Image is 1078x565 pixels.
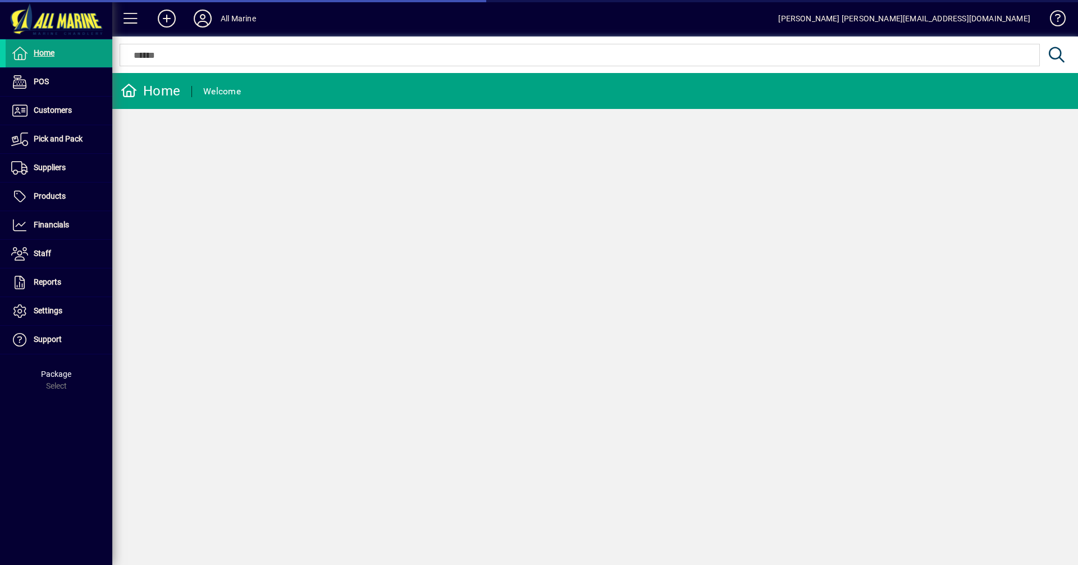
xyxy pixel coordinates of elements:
[34,249,51,258] span: Staff
[185,8,221,29] button: Profile
[34,277,61,286] span: Reports
[6,183,112,211] a: Products
[6,268,112,297] a: Reports
[34,335,62,344] span: Support
[41,370,71,379] span: Package
[221,10,256,28] div: All Marine
[6,97,112,125] a: Customers
[149,8,185,29] button: Add
[6,240,112,268] a: Staff
[1042,2,1064,39] a: Knowledge Base
[34,220,69,229] span: Financials
[121,82,180,100] div: Home
[34,306,62,315] span: Settings
[34,163,66,172] span: Suppliers
[6,326,112,354] a: Support
[6,154,112,182] a: Suppliers
[778,10,1030,28] div: [PERSON_NAME] [PERSON_NAME][EMAIL_ADDRESS][DOMAIN_NAME]
[34,48,54,57] span: Home
[6,68,112,96] a: POS
[34,106,72,115] span: Customers
[203,83,241,101] div: Welcome
[6,211,112,239] a: Financials
[34,134,83,143] span: Pick and Pack
[6,125,112,153] a: Pick and Pack
[34,192,66,201] span: Products
[34,77,49,86] span: POS
[6,297,112,325] a: Settings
